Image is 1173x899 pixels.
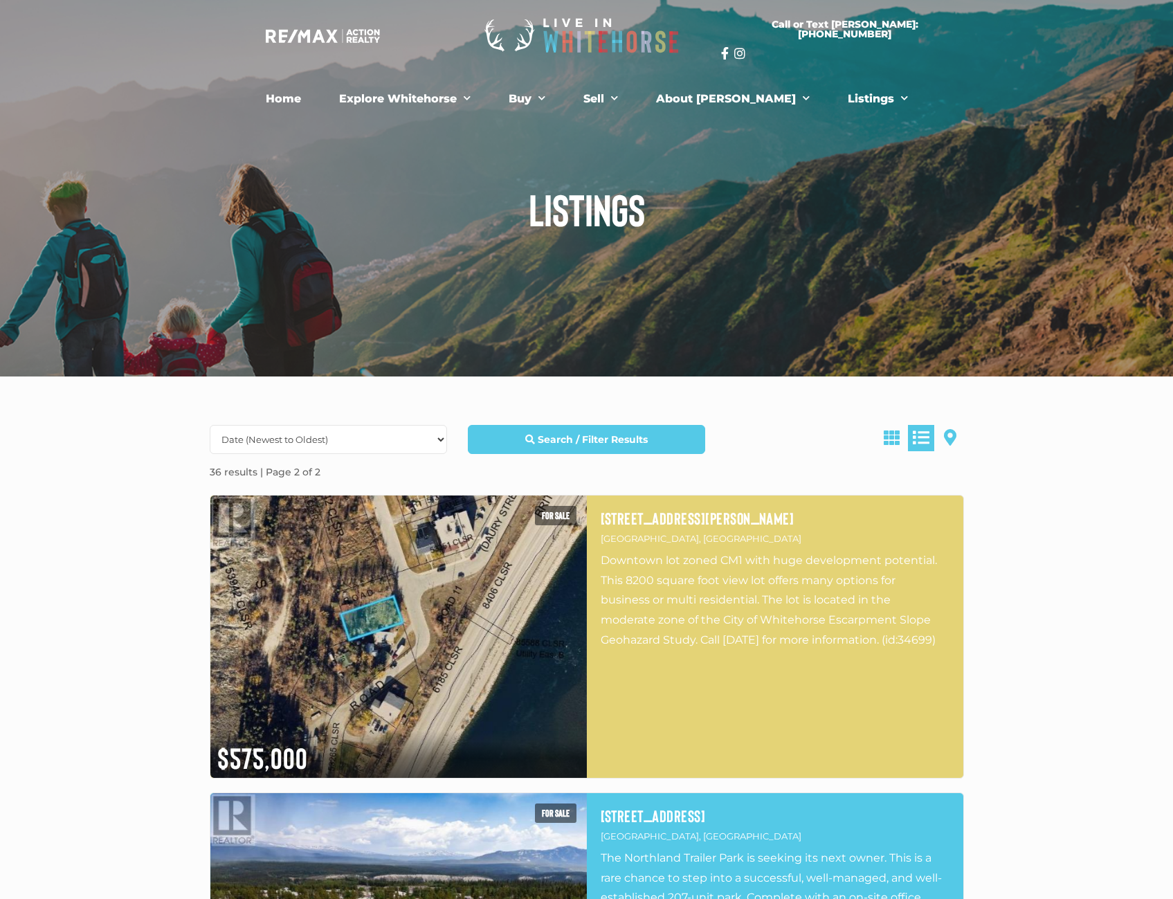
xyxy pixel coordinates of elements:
[601,807,949,825] a: [STREET_ADDRESS]
[601,551,949,651] p: Downtown lot zoned CM1 with huge development potential. This 8200 square foot view lot offers man...
[573,85,628,113] a: Sell
[646,85,820,113] a: About [PERSON_NAME]
[721,11,969,47] a: Call or Text [PERSON_NAME]: [PHONE_NUMBER]
[210,731,587,778] div: $575,000
[535,506,576,525] span: For sale
[199,187,974,231] h1: Listings
[210,466,320,478] strong: 36 results | Page 2 of 2
[255,85,311,113] a: Home
[601,509,949,527] a: [STREET_ADDRESS][PERSON_NAME]
[535,803,576,823] span: For sale
[206,85,967,113] nav: Menu
[738,19,952,39] span: Call or Text [PERSON_NAME]: [PHONE_NUMBER]
[601,828,949,844] p: [GEOGRAPHIC_DATA], [GEOGRAPHIC_DATA]
[329,85,481,113] a: Explore Whitehorse
[468,425,705,454] a: Search / Filter Results
[538,433,648,446] strong: Search / Filter Results
[601,531,949,547] p: [GEOGRAPHIC_DATA], [GEOGRAPHIC_DATA]
[498,85,556,113] a: Buy
[210,496,587,778] img: 600 DRURY STREET, Whitehorse, Yukon
[837,85,918,113] a: Listings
